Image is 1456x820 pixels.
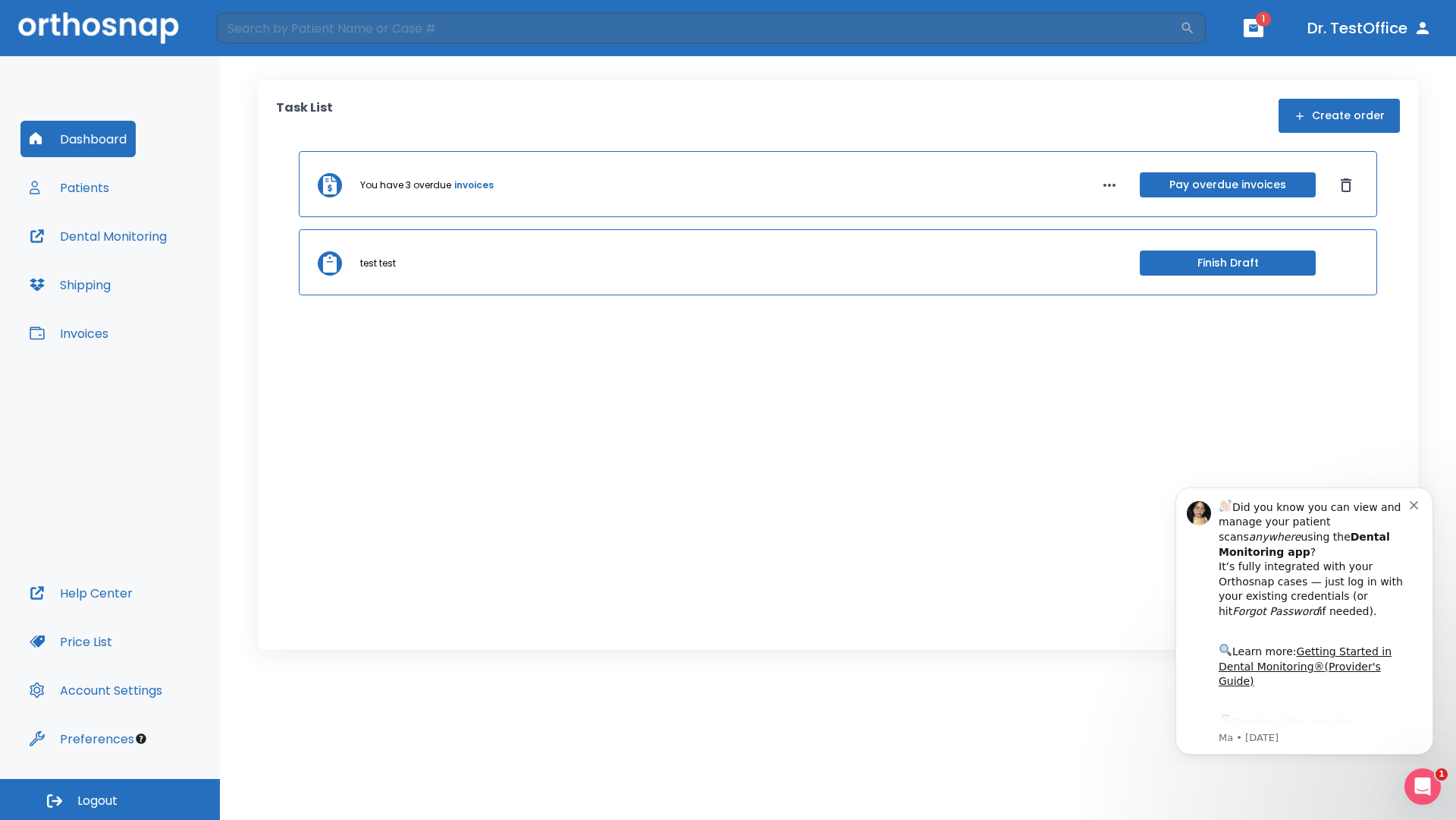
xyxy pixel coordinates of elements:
[257,24,269,36] button: Dismiss notification
[1301,14,1438,42] button: Dr. TestOffice
[20,121,136,157] button: Dashboard
[454,178,494,192] a: invoices
[20,218,176,254] button: Dental Monitoring
[20,721,143,757] button: Preferences
[1436,768,1448,781] span: 1
[66,257,257,271] p: Message from Ma, sent 8w ago
[217,13,1180,43] input: Search by Patient Name or Case #
[1334,173,1358,197] button: Dismiss
[1140,251,1316,276] button: Finish Draft
[360,257,396,270] p: test test
[20,169,118,206] button: Patients
[20,623,121,660] button: Price List
[276,99,333,133] p: Task List
[20,315,118,352] button: Invoices
[1140,172,1316,197] button: Pay overdue invoices
[1256,11,1271,27] span: 1
[1153,474,1456,764] iframe: Intercom notifications message
[20,672,171,708] button: Account Settings
[18,12,179,43] img: Orthosnap
[20,575,142,611] button: Help Center
[134,732,148,746] div: Tooltip anchor
[1404,768,1441,805] iframe: Intercom live chat
[20,266,120,303] button: Shipping
[66,238,257,316] div: Download the app: | ​ Let us know if you need help getting started!
[77,793,118,809] span: Logout
[360,178,451,192] p: You have 3 overdue
[1279,99,1400,133] button: Create order
[66,242,201,270] a: App Store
